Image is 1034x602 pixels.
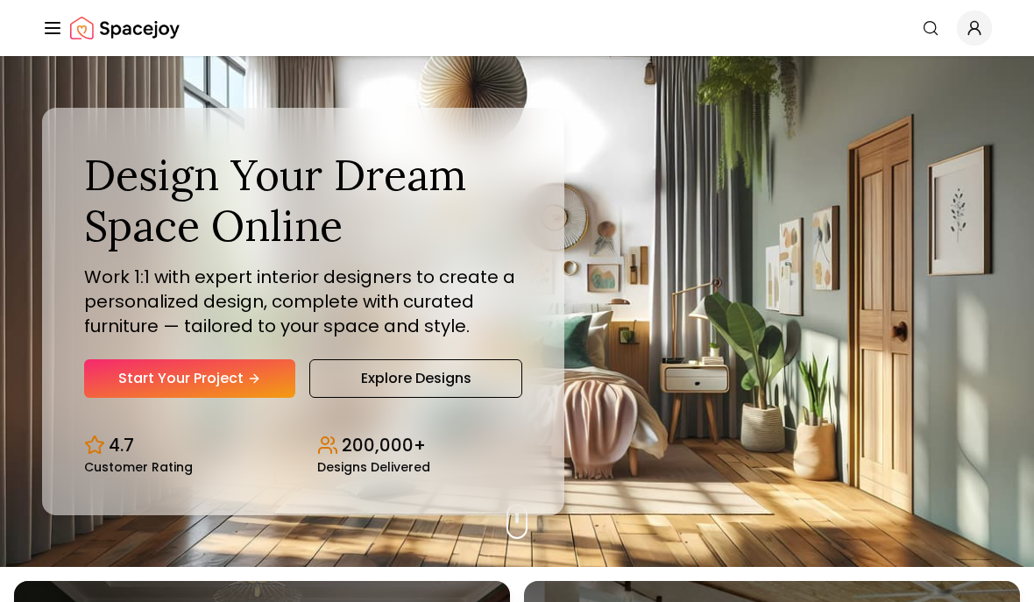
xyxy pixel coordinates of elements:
a: Explore Designs [309,359,522,398]
p: Work 1:1 with expert interior designers to create a personalized design, complete with curated fu... [84,265,522,338]
small: Customer Rating [84,461,193,473]
h1: Design Your Dream Space Online [84,150,522,251]
a: Start Your Project [84,359,295,398]
p: 200,000+ [342,433,426,457]
div: Design stats [84,419,522,473]
small: Designs Delivered [317,461,430,473]
p: 4.7 [109,433,134,457]
a: Spacejoy [70,11,180,46]
img: Spacejoy Logo [70,11,180,46]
